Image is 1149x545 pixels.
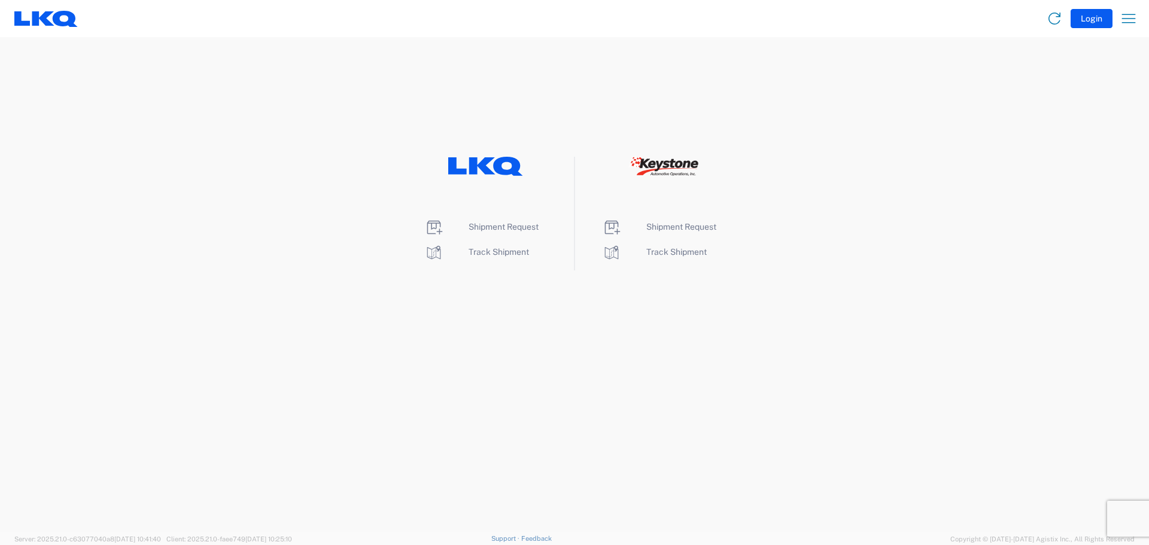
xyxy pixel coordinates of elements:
button: Login [1071,9,1112,28]
a: Support [491,535,521,542]
span: Client: 2025.21.0-faee749 [166,535,292,543]
a: Track Shipment [424,247,529,257]
span: Track Shipment [469,247,529,257]
span: Shipment Request [646,222,716,232]
a: Shipment Request [602,222,716,232]
span: Copyright © [DATE]-[DATE] Agistix Inc., All Rights Reserved [950,534,1135,544]
span: [DATE] 10:25:10 [245,535,292,543]
span: Server: 2025.21.0-c63077040a8 [14,535,161,543]
span: [DATE] 10:41:40 [114,535,161,543]
a: Feedback [521,535,552,542]
span: Track Shipment [646,247,707,257]
a: Track Shipment [602,247,707,257]
a: Shipment Request [424,222,539,232]
span: Shipment Request [469,222,539,232]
